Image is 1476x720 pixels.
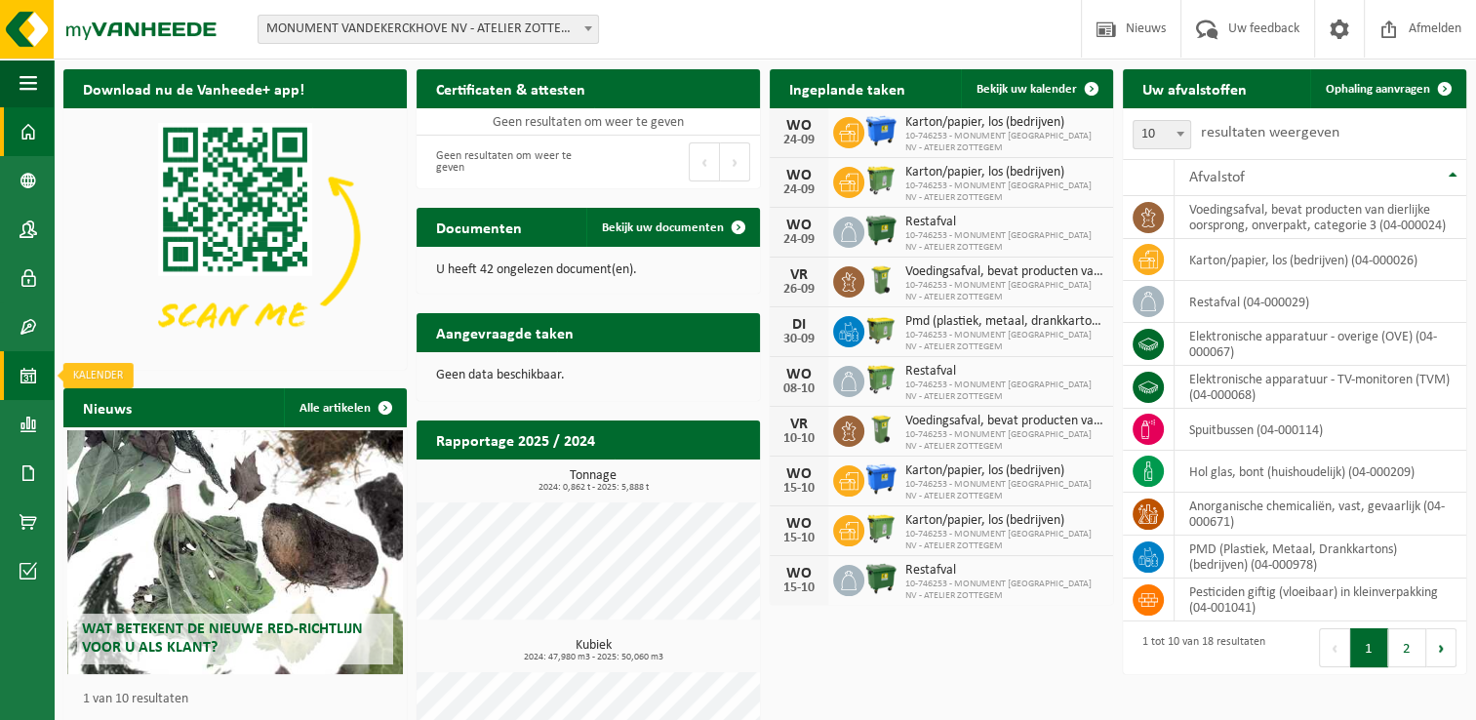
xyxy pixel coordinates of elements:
span: Ophaling aanvragen [1326,83,1430,96]
h2: Documenten [417,208,541,246]
h2: Ingeplande taken [770,69,925,107]
span: Restafval [905,215,1103,230]
span: Karton/papier, los (bedrijven) [905,463,1103,479]
span: 10-746253 - MONUMENT [GEOGRAPHIC_DATA] NV - ATELIER ZOTTEGEM [905,479,1103,502]
a: Bekijk uw kalender [961,69,1111,108]
a: Bekijk rapportage [615,459,758,498]
span: 10-746253 - MONUMENT [GEOGRAPHIC_DATA] NV - ATELIER ZOTTEGEM [905,280,1103,303]
span: 10 [1134,121,1190,148]
span: Bekijk uw documenten [602,221,724,234]
a: Bekijk uw documenten [586,208,758,247]
h2: Aangevraagde taken [417,313,593,351]
div: 24-09 [779,183,818,197]
h2: Nieuws [63,388,151,426]
div: VR [779,417,818,432]
div: 30-09 [779,333,818,346]
div: WO [779,466,818,482]
button: Next [1426,628,1456,667]
p: 1 van 10 resultaten [83,693,397,706]
span: 10-746253 - MONUMENT [GEOGRAPHIC_DATA] NV - ATELIER ZOTTEGEM [905,429,1103,453]
img: Download de VHEPlus App [63,108,407,366]
span: Karton/papier, los (bedrijven) [905,165,1103,180]
h3: Tonnage [426,469,760,493]
a: Alle artikelen [284,388,405,427]
div: 15-10 [779,532,818,545]
span: 10 [1133,120,1191,149]
td: Geen resultaten om weer te geven [417,108,760,136]
img: WB-1100-HPE-GN-01 [864,214,898,247]
img: WB-0140-HPE-GN-50 [864,263,898,297]
span: 2024: 47,980 m3 - 2025: 50,060 m3 [426,653,760,662]
img: WB-1100-HPE-BE-01 [864,114,898,147]
span: 10-746253 - MONUMENT [GEOGRAPHIC_DATA] NV - ATELIER ZOTTEGEM [905,579,1103,602]
span: Pmd (plastiek, metaal, drankkartons) (bedrijven) [905,314,1103,330]
td: hol glas, bont (huishoudelijk) (04-000209) [1175,451,1466,493]
div: VR [779,267,818,283]
div: 24-09 [779,233,818,247]
span: 10-746253 - MONUMENT [GEOGRAPHIC_DATA] NV - ATELIER ZOTTEGEM [905,230,1103,254]
span: 10-746253 - MONUMENT [GEOGRAPHIC_DATA] NV - ATELIER ZOTTEGEM [905,131,1103,154]
h2: Uw afvalstoffen [1123,69,1266,107]
div: 08-10 [779,382,818,396]
span: Restafval [905,563,1103,579]
img: WB-1100-HPE-GN-01 [864,562,898,595]
img: WB-0770-HPE-GN-50 [864,512,898,545]
td: restafval (04-000029) [1175,281,1466,323]
td: PMD (Plastiek, Metaal, Drankkartons) (bedrijven) (04-000978) [1175,536,1466,579]
td: pesticiden giftig (vloeibaar) in kleinverpakking (04-001041) [1175,579,1466,621]
div: Geen resultaten om weer te geven [426,140,578,183]
span: Restafval [905,364,1103,380]
a: Wat betekent de nieuwe RED-richtlijn voor u als klant? [67,430,404,674]
div: 15-10 [779,581,818,595]
td: elektronische apparatuur - TV-monitoren (TVM) (04-000068) [1175,366,1466,409]
div: WO [779,516,818,532]
td: voedingsafval, bevat producten van dierlijke oorsprong, onverpakt, categorie 3 (04-000024) [1175,196,1466,239]
span: 10-746253 - MONUMENT [GEOGRAPHIC_DATA] NV - ATELIER ZOTTEGEM [905,180,1103,204]
p: U heeft 42 ongelezen document(en). [436,263,740,277]
div: WO [779,118,818,134]
h3: Kubiek [426,639,760,662]
div: 15-10 [779,482,818,496]
h2: Download nu de Vanheede+ app! [63,69,324,107]
td: anorganische chemicaliën, vast, gevaarlijk (04-000671) [1175,493,1466,536]
img: WB-0140-HPE-GN-50 [864,413,898,446]
span: Afvalstof [1189,170,1245,185]
button: 1 [1350,628,1388,667]
td: spuitbussen (04-000114) [1175,409,1466,451]
img: WB-0770-HPE-GN-50 [864,363,898,396]
span: Karton/papier, los (bedrijven) [905,513,1103,529]
p: Geen data beschikbaar. [436,369,740,382]
span: 10-746253 - MONUMENT [GEOGRAPHIC_DATA] NV - ATELIER ZOTTEGEM [905,529,1103,552]
a: Ophaling aanvragen [1310,69,1464,108]
div: 24-09 [779,134,818,147]
span: Bekijk uw kalender [977,83,1077,96]
span: 10-746253 - MONUMENT [GEOGRAPHIC_DATA] NV - ATELIER ZOTTEGEM [905,330,1103,353]
span: MONUMENT VANDEKERCKHOVE NV - ATELIER ZOTTEGEM - 10-746253 [259,16,598,43]
button: 2 [1388,628,1426,667]
div: WO [779,168,818,183]
span: Wat betekent de nieuwe RED-richtlijn voor u als klant? [82,621,363,656]
div: DI [779,317,818,333]
button: Next [720,142,750,181]
span: 10-746253 - MONUMENT [GEOGRAPHIC_DATA] NV - ATELIER ZOTTEGEM [905,380,1103,403]
button: Previous [1319,628,1350,667]
img: WB-0770-HPE-GN-50 [864,164,898,197]
img: WB-1100-HPE-BE-01 [864,462,898,496]
div: WO [779,566,818,581]
h2: Rapportage 2025 / 2024 [417,420,615,459]
h2: Certificaten & attesten [417,69,605,107]
label: resultaten weergeven [1201,125,1339,140]
span: MONUMENT VANDEKERCKHOVE NV - ATELIER ZOTTEGEM - 10-746253 [258,15,599,44]
div: 26-09 [779,283,818,297]
button: Previous [689,142,720,181]
div: WO [779,367,818,382]
span: 2024: 0,862 t - 2025: 5,888 t [426,483,760,493]
td: elektronische apparatuur - overige (OVE) (04-000067) [1175,323,1466,366]
span: Voedingsafval, bevat producten van dierlijke oorsprong, onverpakt, categorie 3 [905,264,1103,280]
span: Karton/papier, los (bedrijven) [905,115,1103,131]
div: 1 tot 10 van 18 resultaten [1133,626,1265,669]
span: Voedingsafval, bevat producten van dierlijke oorsprong, onverpakt, categorie 3 [905,414,1103,429]
div: 10-10 [779,432,818,446]
img: WB-1100-HPE-GN-50 [864,313,898,346]
td: karton/papier, los (bedrijven) (04-000026) [1175,239,1466,281]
